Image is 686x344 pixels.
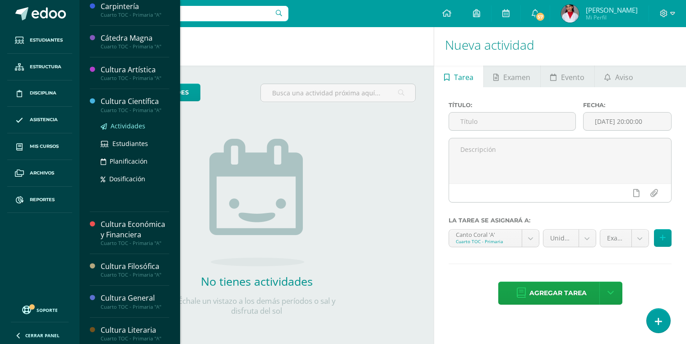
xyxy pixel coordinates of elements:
[7,107,72,133] a: Asistencia
[434,66,483,87] a: Tarea
[101,219,169,240] div: Cultura Económica y Financiera
[112,139,148,148] span: Estudiantes
[101,325,169,335] div: Cultura Literaria
[101,107,169,113] div: Cuarto TOC - Primaria "A"
[101,261,169,272] div: Cultura Filosófica
[454,66,473,88] span: Tarea
[101,33,169,43] div: Cátedra Magna
[25,332,60,339] span: Cerrar panel
[101,174,169,184] a: Dosificación
[7,80,72,107] a: Disciplina
[209,139,304,266] img: no_activities.png
[600,230,649,247] a: Examenes (20.0%)
[615,66,633,88] span: Aviso
[101,219,169,246] a: Cultura Económica y FinancieraCuarto TOC - Primaria "A"
[484,66,540,87] a: Examen
[37,307,58,313] span: Soporte
[30,37,63,44] span: Estudiantes
[101,65,169,81] a: Cultura ArtísticaCuarto TOC - Primaria "A"
[101,261,169,278] a: Cultura FilosóficaCuarto TOC - Primaria "A"
[30,116,58,123] span: Asistencia
[561,66,584,88] span: Evento
[449,230,539,247] a: Canto Coral 'A'Cuarto TOC - Primaria
[101,335,169,342] div: Cuarto TOC - Primaria "A"
[503,66,530,88] span: Examen
[11,303,69,316] a: Soporte
[449,217,672,224] label: La tarea se asignará a:
[101,272,169,278] div: Cuarto TOC - Primaria "A"
[101,75,169,81] div: Cuarto TOC - Primaria "A"
[101,65,169,75] div: Cultura Artística
[167,273,347,289] h2: No tienes actividades
[101,43,169,50] div: Cuarto TOC - Primaria "A"
[101,293,169,303] div: Cultura General
[90,24,423,66] h1: Actividades
[561,5,579,23] img: d7b361ec98f77d5c3937ad21a36f60dd.png
[30,63,61,71] span: Estructura
[30,90,56,97] span: Disciplina
[101,138,169,149] a: Estudiantes
[456,230,515,238] div: Canto Coral 'A'
[30,143,59,150] span: Mis cursos
[445,24,675,66] h1: Nueva actividad
[449,102,575,108] label: Título:
[586,14,638,21] span: Mi Perfil
[101,293,169,310] a: Cultura GeneralCuarto TOC - Primaria "A"
[109,174,145,183] span: Dosificación
[30,196,55,203] span: Reportes
[101,1,169,12] div: Carpintería
[583,102,672,108] label: Fecha:
[456,238,515,245] div: Cuarto TOC - Primaria
[101,96,169,107] div: Cultura Científica
[586,5,638,14] span: [PERSON_NAME]
[543,230,595,247] a: Unidad 3
[101,121,169,131] a: Actividades
[101,1,169,18] a: CarpinteríaCuarto TOC - Primaria "A"
[261,84,416,102] input: Busca una actividad próxima aquí...
[449,113,575,130] input: Título
[7,187,72,213] a: Reportes
[529,282,587,304] span: Agregar tarea
[111,122,145,130] span: Actividades
[101,33,169,50] a: Cátedra MagnaCuarto TOC - Primaria "A"
[7,54,72,80] a: Estructura
[584,113,671,130] input: Fecha de entrega
[101,325,169,342] a: Cultura LiterariaCuarto TOC - Primaria "A"
[101,240,169,246] div: Cuarto TOC - Primaria "A"
[595,66,643,87] a: Aviso
[101,304,169,310] div: Cuarto TOC - Primaria "A"
[541,66,594,87] a: Evento
[550,230,571,247] span: Unidad 3
[101,96,169,113] a: Cultura CientíficaCuarto TOC - Primaria "A"
[7,27,72,54] a: Estudiantes
[30,170,54,177] span: Archivos
[535,12,545,22] span: 57
[607,230,625,247] span: Examenes (20.0%)
[85,6,288,21] input: Busca un usuario...
[101,12,169,18] div: Cuarto TOC - Primaria "A"
[167,296,347,316] p: Échale un vistazo a los demás períodos o sal y disfruta del sol
[7,160,72,187] a: Archivos
[7,133,72,160] a: Mis cursos
[110,157,148,165] span: Planificación
[101,156,169,166] a: Planificación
